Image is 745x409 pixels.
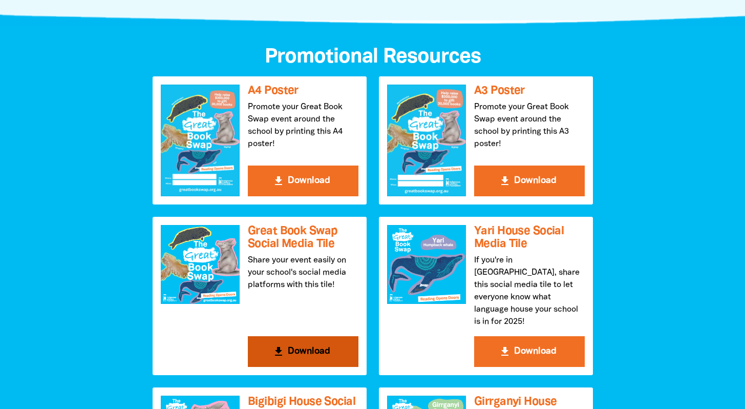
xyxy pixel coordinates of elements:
button: get_app Download [474,166,585,196]
img: A3 Poster [387,85,466,196]
span: Promotional Resources [265,48,481,67]
h3: A3 Poster [474,85,585,97]
img: A4 Poster [161,85,240,196]
i: get_app [272,345,285,358]
h3: A4 Poster [248,85,358,97]
i: get_app [499,175,511,187]
img: Great Book Swap Social Media Tile [161,225,240,304]
i: get_app [272,175,285,187]
img: Yari House Social Media Tile [387,225,466,304]
button: get_app Download [248,166,358,196]
button: get_app Download [248,336,358,367]
h3: Great Book Swap Social Media Tile [248,225,358,250]
h3: Yari House Social Media Tile [474,225,585,250]
button: get_app Download [474,336,585,367]
i: get_app [499,345,511,358]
